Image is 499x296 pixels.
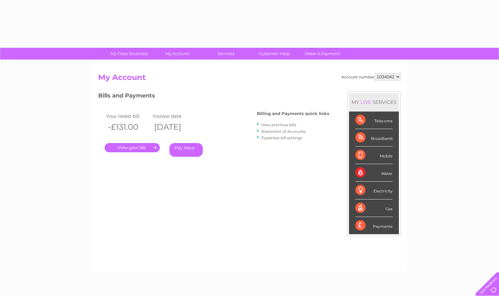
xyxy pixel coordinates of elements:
[355,182,393,199] div: Electricity
[341,73,401,81] div: Account number
[248,48,300,60] a: Customer Help
[359,99,373,105] div: LIVE
[200,48,252,60] a: Services
[151,112,197,120] td: Invoice date
[103,48,155,60] a: My Clear Business
[151,48,204,60] a: My Account
[98,73,401,85] h2: My Account
[355,147,393,164] div: Mobile
[261,122,296,127] a: View previous bills
[296,48,349,60] a: Make A Payment
[349,93,399,111] div: MY SERVICES
[355,112,393,129] div: Telecoms
[105,112,151,120] td: Your latest bill
[105,143,160,152] a: .
[355,217,393,234] div: Payments
[261,129,306,134] a: Statement of Accounts
[261,135,302,140] a: Paperless bill settings
[98,91,329,102] h3: Bills and Payments
[355,164,393,182] div: Water
[105,120,151,134] th: -£131.00
[355,129,393,147] div: Broadband
[257,111,329,116] h4: Billing and Payments quick links
[169,143,203,157] a: Pay Here
[355,199,393,217] div: Gas
[151,120,197,134] th: [DATE]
